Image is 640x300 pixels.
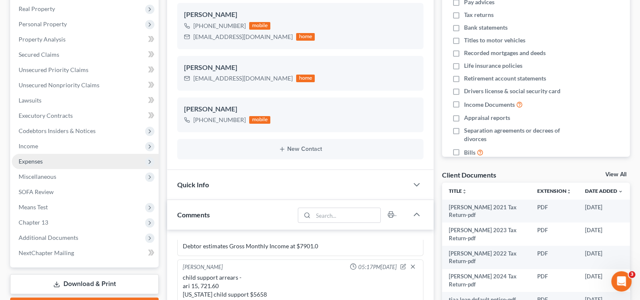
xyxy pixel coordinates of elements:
span: Recorded mortgages and deeds [464,49,546,57]
span: Quick Info [177,181,209,189]
span: Means Test [19,203,48,211]
a: Executory Contracts [12,108,159,123]
span: Unsecured Priority Claims [19,66,88,73]
a: Lawsuits [12,93,159,108]
iframe: Intercom live chat [611,271,632,292]
div: mobile [249,116,270,124]
div: [PERSON_NAME] [183,263,223,272]
span: NextChapter Mailing [19,249,74,256]
span: Bills [464,148,475,157]
span: Expenses [19,158,43,165]
div: [EMAIL_ADDRESS][DOMAIN_NAME] [193,74,293,83]
button: New Contact [184,146,417,153]
div: [PERSON_NAME] [184,63,417,73]
td: [PERSON_NAME] 2023 Tax Return-pdf [442,222,530,246]
span: Separation agreements or decrees of divorces [464,126,576,143]
td: [DATE] [578,200,630,223]
td: [PERSON_NAME] 2021 Tax Return-pdf [442,200,530,223]
span: Personal Property [19,20,67,28]
td: [PERSON_NAME] 2024 Tax Return-pdf [442,269,530,292]
div: child support arrears - ari 15, 721.60 [US_STATE] child support $5658 [183,273,418,299]
span: 05:17PM[DATE] [358,263,397,271]
i: expand_more [618,189,623,194]
a: NextChapter Mailing [12,245,159,261]
a: Unsecured Priority Claims [12,62,159,78]
div: mobile [249,22,270,30]
td: [PERSON_NAME] 2022 Tax Return-pdf [442,246,530,269]
span: 3 [629,271,635,278]
div: home [296,33,315,41]
div: home [296,75,315,82]
td: [DATE] [578,246,630,269]
span: Additional Documents [19,234,78,241]
span: Titles to motor vehicles [464,36,525,44]
div: [EMAIL_ADDRESS][DOMAIN_NAME] [193,33,293,41]
span: Tax returns [464,11,494,19]
td: [DATE] [578,222,630,246]
div: [PERSON_NAME] [184,10,417,20]
span: Real Property [19,5,55,12]
span: Miscellaneous [19,173,56,180]
span: Executory Contracts [19,112,73,119]
span: Income [19,142,38,150]
div: [PERSON_NAME] [184,104,417,114]
td: PDF [530,222,578,246]
i: unfold_more [566,189,571,194]
span: Lawsuits [19,97,41,104]
td: PDF [530,200,578,223]
div: Client Documents [442,170,496,179]
span: Comments [177,211,210,219]
td: PDF [530,246,578,269]
span: Codebtors Insiders & Notices [19,127,96,134]
td: PDF [530,269,578,292]
div: Debtor estimates Gross Monthly Income at $7901.0 [183,242,418,250]
a: Unsecured Nonpriority Claims [12,78,159,93]
span: Income Documents [464,100,515,109]
a: Download & Print [10,274,159,294]
span: Retirement account statements [464,74,546,83]
div: [PHONE_NUMBER] [193,22,246,30]
span: Appraisal reports [464,114,510,122]
td: [DATE] [578,269,630,292]
a: Extensionunfold_more [537,188,571,194]
span: Unsecured Nonpriority Claims [19,81,99,89]
span: Life insurance policies [464,61,522,70]
span: Bank statements [464,23,508,32]
a: Titleunfold_more [449,188,467,194]
span: Secured Claims [19,51,59,58]
span: Drivers license & social security card [464,87,560,95]
a: Date Added expand_more [585,188,623,194]
a: View All [605,172,626,178]
div: [PHONE_NUMBER] [193,116,246,124]
a: Secured Claims [12,47,159,62]
i: unfold_more [462,189,467,194]
a: Property Analysis [12,32,159,47]
span: Chapter 13 [19,219,48,226]
a: SOFA Review [12,184,159,200]
input: Search... [313,208,380,222]
span: SOFA Review [19,188,54,195]
span: Property Analysis [19,36,66,43]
